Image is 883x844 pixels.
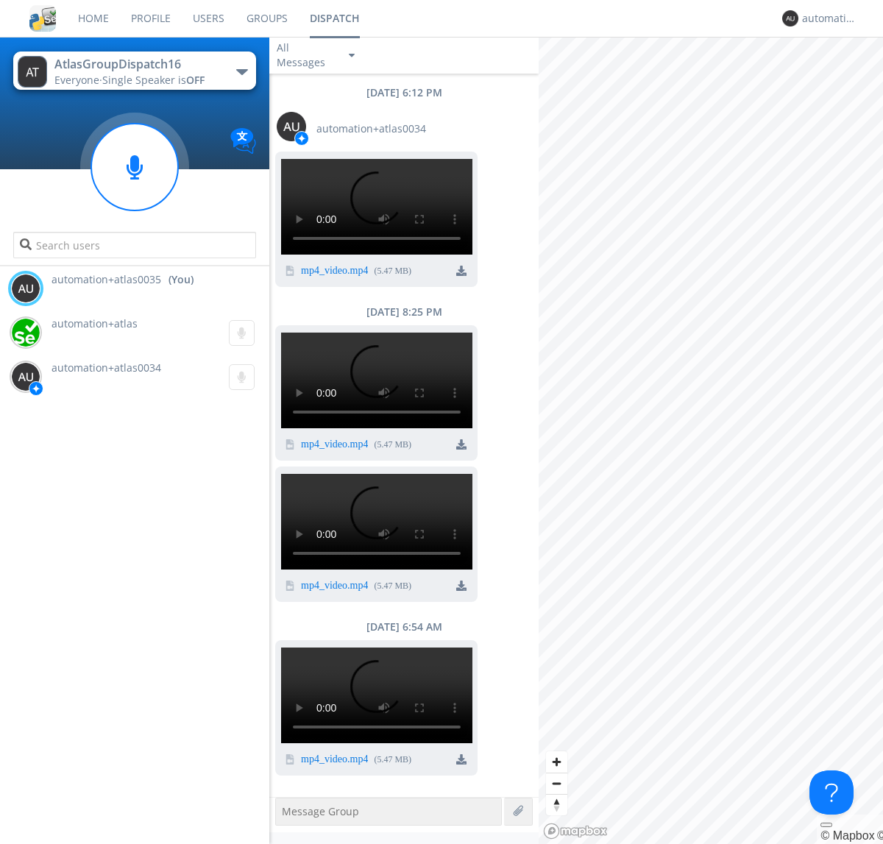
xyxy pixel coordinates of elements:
[285,754,295,765] img: video icon
[52,272,161,287] span: automation+atlas0035
[374,753,411,766] div: ( 5.47 MB )
[374,580,411,592] div: ( 5.47 MB )
[29,5,56,32] img: cddb5a64eb264b2086981ab96f4c1ba7
[374,439,411,451] div: ( 5.47 MB )
[230,128,256,154] img: Translation enabled
[456,581,467,591] img: download media button
[54,56,220,73] div: AtlasGroupDispatch16
[301,266,368,277] a: mp4_video.mp4
[301,439,368,451] a: mp4_video.mp4
[316,121,426,136] span: automation+atlas0034
[349,54,355,57] img: caret-down-sm.svg
[277,112,306,141] img: 373638.png
[277,40,336,70] div: All Messages
[52,361,161,375] span: automation+atlas0034
[546,751,567,773] button: Zoom in
[301,581,368,592] a: mp4_video.mp4
[543,823,608,840] a: Mapbox logo
[809,770,854,815] iframe: Toggle Customer Support
[102,73,205,87] span: Single Speaker is
[374,265,411,277] div: ( 5.47 MB )
[13,52,255,90] button: AtlasGroupDispatch16Everyone·Single Speaker isOFF
[456,754,467,765] img: download media button
[11,274,40,303] img: 373638.png
[269,620,539,634] div: [DATE] 6:54 AM
[13,232,255,258] input: Search users
[285,581,295,591] img: video icon
[54,73,220,88] div: Everyone ·
[269,85,539,100] div: [DATE] 6:12 PM
[456,439,467,450] img: download media button
[456,266,467,276] img: download media button
[285,266,295,276] img: video icon
[802,11,857,26] div: automation+atlas0035
[546,773,567,794] button: Zoom out
[820,829,874,842] a: Mapbox
[285,439,295,450] img: video icon
[18,56,47,88] img: 373638.png
[546,794,567,815] button: Reset bearing to north
[301,754,368,766] a: mp4_video.mp4
[169,272,194,287] div: (You)
[546,795,567,815] span: Reset bearing to north
[11,362,40,391] img: 373638.png
[782,10,798,26] img: 373638.png
[820,823,832,827] button: Toggle attribution
[52,316,138,330] span: automation+atlas
[11,318,40,347] img: d2d01cd9b4174d08988066c6d424eccd
[269,305,539,319] div: [DATE] 8:25 PM
[186,73,205,87] span: OFF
